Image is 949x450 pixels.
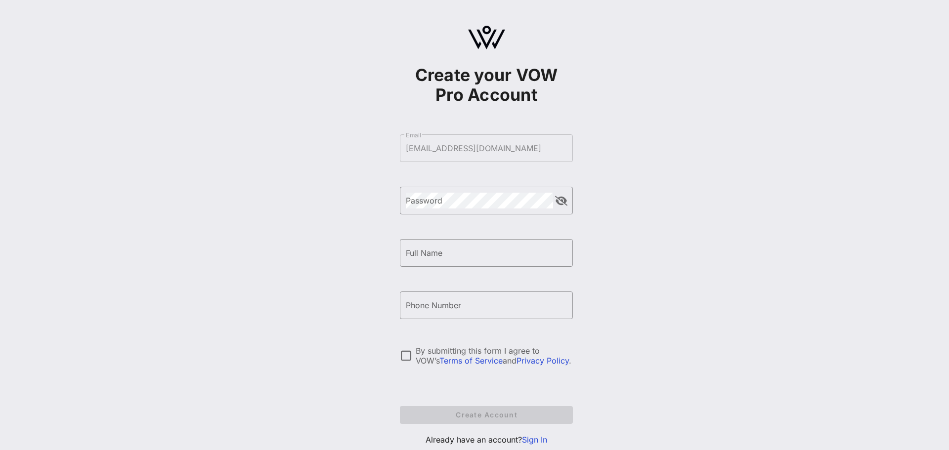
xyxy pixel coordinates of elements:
[406,131,421,139] label: Email
[555,196,567,206] button: append icon
[400,434,573,446] p: Already have an account?
[416,346,573,366] div: By submitting this form I agree to VOW’s and .
[522,435,547,445] a: Sign In
[400,65,573,105] h1: Create your VOW Pro Account
[517,356,569,366] a: Privacy Policy
[468,26,505,49] img: logo.svg
[439,356,503,366] a: Terms of Service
